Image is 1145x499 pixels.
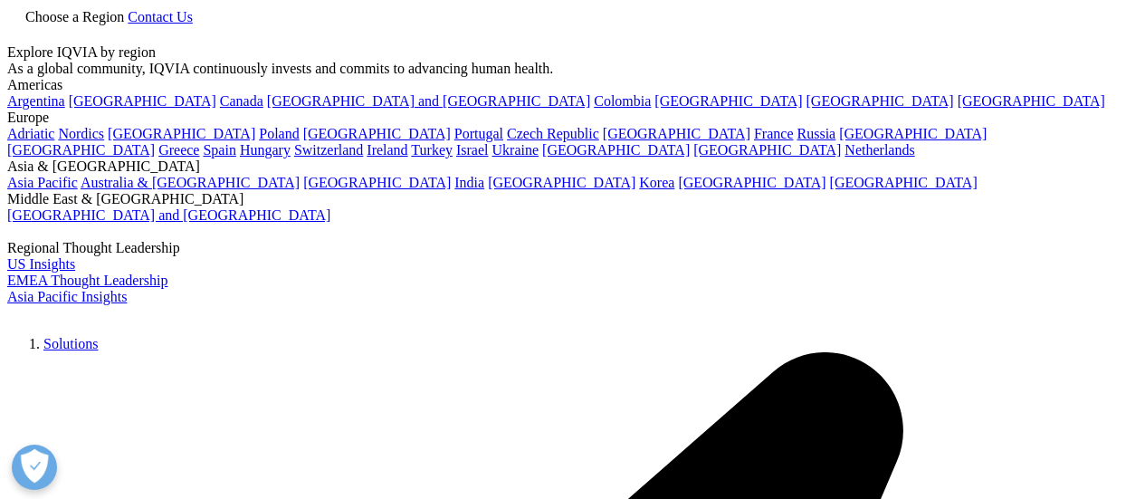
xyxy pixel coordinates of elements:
[7,289,127,304] a: Asia Pacific Insights
[7,175,78,190] a: Asia Pacific
[639,175,674,190] a: Korea
[7,44,1138,61] div: Explore IQVIA by region
[303,175,451,190] a: [GEOGRAPHIC_DATA]
[797,126,836,141] a: Russia
[654,93,802,109] a: [GEOGRAPHIC_DATA]
[7,110,1138,126] div: Europe
[492,142,539,158] a: Ukraine
[542,142,690,158] a: [GEOGRAPHIC_DATA]
[220,93,263,109] a: Canada
[7,93,65,109] a: Argentina
[7,191,1138,207] div: Middle East & [GEOGRAPHIC_DATA]
[488,175,635,190] a: [GEOGRAPHIC_DATA]
[12,445,57,490] button: Open Preferences
[456,142,489,158] a: Israel
[454,175,484,190] a: India
[958,93,1105,109] a: [GEOGRAPHIC_DATA]
[844,142,914,158] a: Netherlands
[754,126,794,141] a: France
[294,142,363,158] a: Switzerland
[603,126,750,141] a: [GEOGRAPHIC_DATA]
[240,142,291,158] a: Hungary
[507,126,599,141] a: Czech Republic
[259,126,299,141] a: Poland
[7,256,75,272] a: US Insights
[43,336,98,351] a: Solutions
[81,175,300,190] a: Australia & [GEOGRAPHIC_DATA]
[839,126,987,141] a: [GEOGRAPHIC_DATA]
[7,142,155,158] a: [GEOGRAPHIC_DATA]
[7,158,1138,175] div: Asia & [GEOGRAPHIC_DATA]
[7,207,330,223] a: [GEOGRAPHIC_DATA] and [GEOGRAPHIC_DATA]
[58,126,104,141] a: Nordics
[693,142,841,158] a: [GEOGRAPHIC_DATA]
[158,142,199,158] a: Greece
[411,142,453,158] a: Turkey
[7,61,1138,77] div: As a global community, IQVIA continuously invests and commits to advancing human health.
[367,142,407,158] a: Ireland
[678,175,825,190] a: [GEOGRAPHIC_DATA]
[303,126,451,141] a: [GEOGRAPHIC_DATA]
[454,126,503,141] a: Portugal
[7,77,1138,93] div: Americas
[69,93,216,109] a: [GEOGRAPHIC_DATA]
[108,126,255,141] a: [GEOGRAPHIC_DATA]
[203,142,235,158] a: Spain
[594,93,651,109] a: Colombia
[806,93,954,109] a: [GEOGRAPHIC_DATA]
[830,175,978,190] a: [GEOGRAPHIC_DATA]
[7,240,1138,256] div: Regional Thought Leadership
[7,126,54,141] a: Adriatic
[128,9,193,24] a: Contact Us
[267,93,590,109] a: [GEOGRAPHIC_DATA] and [GEOGRAPHIC_DATA]
[7,273,167,288] a: EMEA Thought Leadership
[25,9,124,24] span: Choose a Region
